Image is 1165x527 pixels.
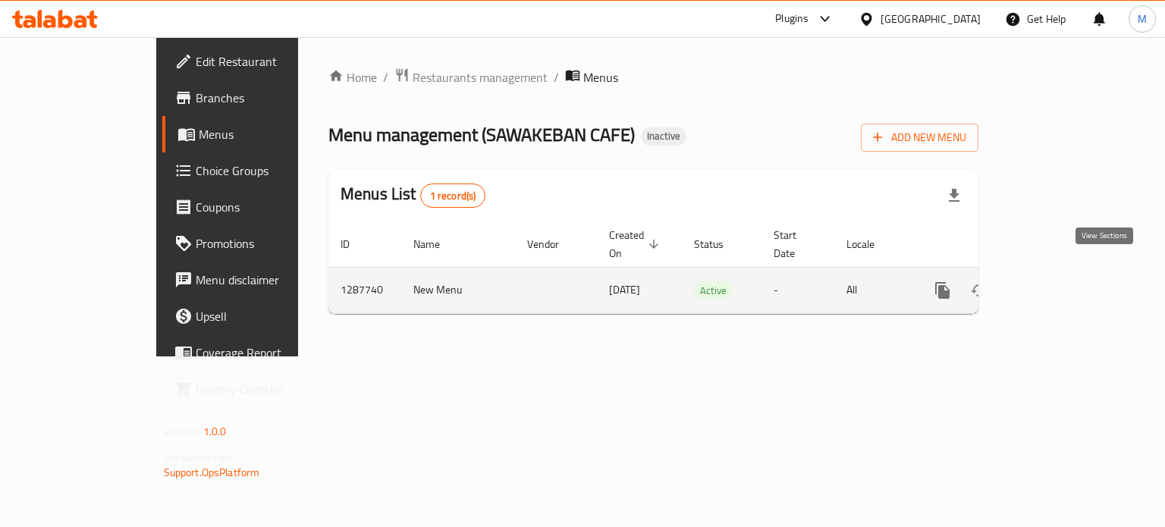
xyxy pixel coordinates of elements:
[912,221,1082,268] th: Actions
[164,422,201,441] span: Version:
[775,10,809,28] div: Plugins
[196,162,339,180] span: Choice Groups
[341,183,485,208] h2: Menus List
[846,235,894,253] span: Locale
[413,68,548,86] span: Restaurants management
[328,118,635,152] span: Menu management ( SAWAKEBAN CAFE )
[196,307,339,325] span: Upsell
[421,189,485,203] span: 1 record(s)
[162,298,351,334] a: Upsell
[196,198,339,216] span: Coupons
[328,221,1082,314] table: enhanced table
[162,225,351,262] a: Promotions
[761,267,834,313] td: -
[925,272,961,309] button: more
[527,235,579,253] span: Vendor
[196,52,339,71] span: Edit Restaurant
[609,226,664,262] span: Created On
[834,267,912,313] td: All
[162,334,351,371] a: Coverage Report
[196,89,339,107] span: Branches
[641,127,686,146] div: Inactive
[774,226,816,262] span: Start Date
[162,262,351,298] a: Menu disclaimer
[199,125,339,143] span: Menus
[196,380,339,398] span: Grocery Checklist
[694,282,733,300] span: Active
[196,343,339,362] span: Coverage Report
[164,463,260,482] a: Support.OpsPlatform
[328,267,401,313] td: 1287740
[609,280,640,300] span: [DATE]
[203,422,227,441] span: 1.0.0
[420,184,486,208] div: Total records count
[401,267,515,313] td: New Menu
[694,281,733,300] div: Active
[583,68,618,86] span: Menus
[196,234,339,253] span: Promotions
[162,43,351,80] a: Edit Restaurant
[641,130,686,143] span: Inactive
[1138,11,1147,27] span: M
[881,11,981,27] div: [GEOGRAPHIC_DATA]
[162,371,351,407] a: Grocery Checklist
[341,235,369,253] span: ID
[861,124,978,152] button: Add New Menu
[162,116,351,152] a: Menus
[413,235,460,253] span: Name
[383,68,388,86] li: /
[162,80,351,116] a: Branches
[328,67,978,87] nav: breadcrumb
[328,68,377,86] a: Home
[554,68,559,86] li: /
[196,271,339,289] span: Menu disclaimer
[694,235,743,253] span: Status
[936,177,972,214] div: Export file
[162,189,351,225] a: Coupons
[164,447,234,467] span: Get support on:
[961,272,997,309] button: Change Status
[873,128,966,147] span: Add New Menu
[162,152,351,189] a: Choice Groups
[394,67,548,87] a: Restaurants management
